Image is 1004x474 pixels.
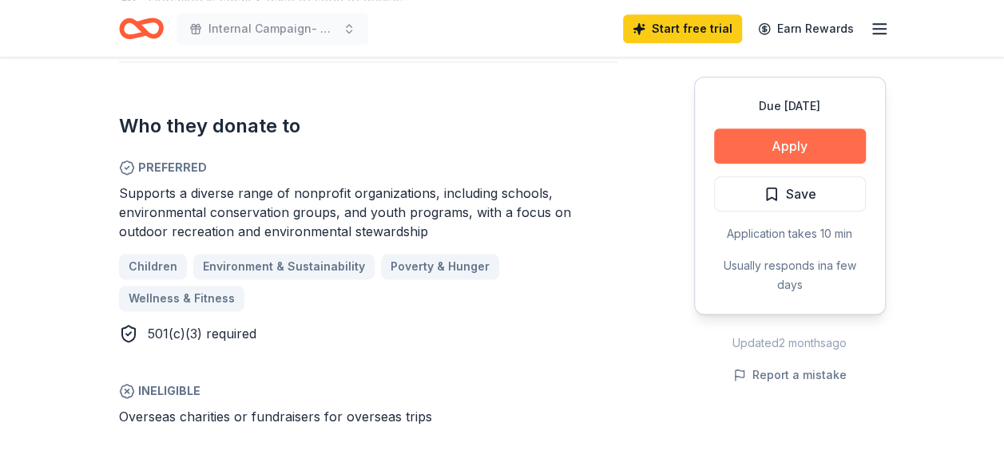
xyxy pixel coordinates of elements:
[193,254,375,279] a: Environment & Sustainability
[748,14,863,43] a: Earn Rewards
[119,10,164,47] a: Home
[119,113,617,139] h2: Who they donate to
[381,254,499,279] a: Poverty & Hunger
[129,289,235,308] span: Wellness & Fitness
[203,257,365,276] span: Environment & Sustainability
[119,286,244,311] a: Wellness & Fitness
[694,334,886,353] div: Updated 2 months ago
[119,381,617,401] span: Ineligible
[714,128,866,164] button: Apply
[119,254,187,279] a: Children
[714,176,866,211] button: Save
[786,184,816,204] span: Save
[714,224,866,243] div: Application takes 10 min
[148,326,256,342] span: 501(c)(3) required
[208,19,336,38] span: Internal Campaign- 2025
[714,256,866,294] div: Usually responds in a few days
[714,97,866,116] div: Due [DATE]
[119,158,617,177] span: Preferred
[119,185,571,239] span: Supports a diverse range of nonprofit organizations, including schools, environmental conservatio...
[733,365,847,385] button: Report a mistake
[391,257,490,276] span: Poverty & Hunger
[177,13,368,45] button: Internal Campaign- 2025
[119,409,432,425] span: Overseas charities or fundraisers for overseas trips
[623,14,742,43] a: Start free trial
[129,257,177,276] span: Children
